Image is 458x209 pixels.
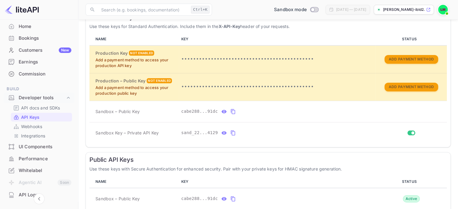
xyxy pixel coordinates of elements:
[181,56,373,63] p: •••••••••••••••••••••••••••••••••••••••••••••
[4,189,74,200] a: API Logs
[179,176,375,188] th: KEY
[4,93,74,103] div: Developer tools
[95,50,128,57] h6: Production Key
[89,176,179,188] th: NAME
[4,86,74,92] span: Build
[181,83,373,91] p: •••••••••••••••••••••••••••••••••••••••••••••
[438,5,448,14] img: Lucas Moore
[89,166,447,172] p: Use these keys with Secure Authentication for enhanced security. Pair with your private keys for ...
[19,167,71,174] div: Whitelabel
[11,113,72,121] div: API Keys
[181,108,218,115] span: cabe288...91dc
[385,55,438,64] button: Add Payment Method
[4,68,74,80] div: Commission
[272,6,321,13] div: Switch to Production mode
[19,23,71,30] div: Home
[19,71,71,78] div: Commission
[98,4,188,16] input: Search (e.g. bookings, documentation)
[383,7,425,12] p: [PERSON_NAME]-ibld2.nuit...
[4,165,74,177] div: Whitelabel
[89,33,447,143] table: private api keys table
[95,57,176,69] p: Add a payment method to access your production API key
[4,141,74,153] div: UI Components
[181,195,218,202] span: cabe288...91dc
[191,6,210,14] div: Ctrl+K
[89,33,179,45] th: NAME
[375,33,447,45] th: STATUS
[385,84,438,89] a: Add Payment Method
[4,165,74,176] a: Whitelabel
[13,114,70,120] a: API Keys
[59,48,71,53] div: New
[181,130,218,136] span: sand_22...4129
[19,94,65,101] div: Developer tools
[218,24,240,29] strong: X-API-Key
[336,7,366,12] div: [DATE] — [DATE]
[4,141,74,152] a: UI Components
[95,78,145,84] h6: Production – Public Key
[95,108,140,115] span: Sandbox – Public Key
[89,122,179,143] td: Sandbox Key – Private API Key
[19,35,71,42] div: Bookings
[129,51,154,56] div: Not enabled
[21,114,39,120] p: API Keys
[179,33,375,45] th: KEY
[4,32,74,44] a: Bookings
[403,195,420,202] div: Active
[385,56,438,61] a: Add Payment Method
[95,85,176,97] p: Add a payment method to access your production public key
[19,155,71,162] div: Performance
[385,83,438,91] button: Add Payment Method
[4,21,74,32] a: Home
[5,5,39,14] img: LiteAPI logo
[11,122,72,131] div: Webhooks
[11,131,72,140] div: Integrations
[21,105,60,111] p: API docs and SDKs
[147,78,172,83] div: Not enabled
[19,59,71,66] div: Earnings
[4,189,74,201] div: API Logs
[95,195,140,202] span: Sandbox – Public Key
[4,21,74,32] div: Home
[11,103,72,112] div: API docs and SDKs
[4,56,74,68] div: Earnings
[13,133,70,139] a: Integrations
[4,153,74,164] a: Performance
[4,68,74,79] a: Commission
[21,133,45,139] p: Integrations
[13,105,70,111] a: API docs and SDKs
[274,6,307,13] span: Sandbox mode
[13,123,70,130] a: Webhooks
[19,143,71,150] div: UI Components
[4,45,74,56] a: CustomersNew
[375,176,447,188] th: STATUS
[89,156,447,163] h6: Public API Keys
[4,56,74,67] a: Earnings
[89,23,447,29] p: Use these keys for Standard Authentication. Include them in the header of your requests.
[34,193,45,204] button: Collapse navigation
[19,192,71,198] div: API Logs
[4,153,74,165] div: Performance
[19,47,71,54] div: Customers
[21,123,42,130] p: Webhooks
